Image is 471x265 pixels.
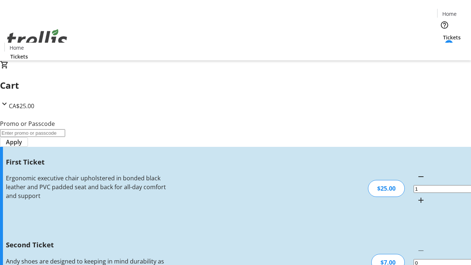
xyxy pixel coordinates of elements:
[414,169,428,184] button: Decrement by one
[4,21,70,58] img: Orient E2E Organization eZL6tGAG7r's Logo
[414,193,428,208] button: Increment by one
[442,10,457,18] span: Home
[4,53,34,60] a: Tickets
[10,44,24,52] span: Home
[9,102,34,110] span: CA$25.00
[437,18,452,32] button: Help
[438,10,461,18] a: Home
[6,240,167,250] h3: Second Ticket
[6,138,22,146] span: Apply
[437,41,452,56] button: Cart
[437,33,467,41] a: Tickets
[443,33,461,41] span: Tickets
[368,180,405,197] div: $25.00
[6,174,167,200] div: Ergonomic executive chair upholstered in bonded black leather and PVC padded seat and back for al...
[5,44,28,52] a: Home
[6,157,167,167] h3: First Ticket
[10,53,28,60] span: Tickets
